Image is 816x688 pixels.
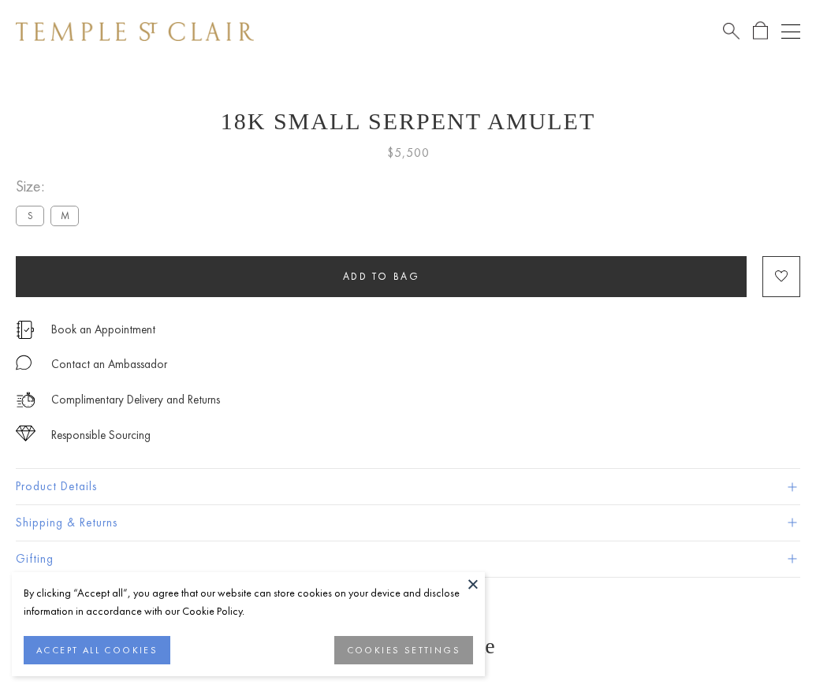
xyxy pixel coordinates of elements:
div: Contact an Ambassador [51,355,167,374]
button: Add to bag [16,256,747,297]
button: ACCEPT ALL COOKIES [24,636,170,664]
button: Open navigation [781,22,800,41]
span: Add to bag [343,270,420,283]
img: icon_appointment.svg [16,321,35,339]
span: Size: [16,173,85,199]
img: icon_delivery.svg [16,390,35,410]
a: Book an Appointment [51,321,155,338]
span: $5,500 [387,143,430,163]
a: Open Shopping Bag [753,21,768,41]
button: Gifting [16,541,800,577]
p: Complimentary Delivery and Returns [51,390,220,410]
div: Responsible Sourcing [51,426,151,445]
img: Temple St. Clair [16,22,254,41]
img: MessageIcon-01_2.svg [16,355,32,370]
label: S [16,206,44,225]
button: Product Details [16,469,800,504]
label: M [50,206,79,225]
div: By clicking “Accept all”, you agree that our website can store cookies on your device and disclos... [24,584,473,620]
button: Shipping & Returns [16,505,800,541]
button: COOKIES SETTINGS [334,636,473,664]
a: Search [723,21,740,41]
img: icon_sourcing.svg [16,426,35,441]
h1: 18K Small Serpent Amulet [16,108,800,135]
